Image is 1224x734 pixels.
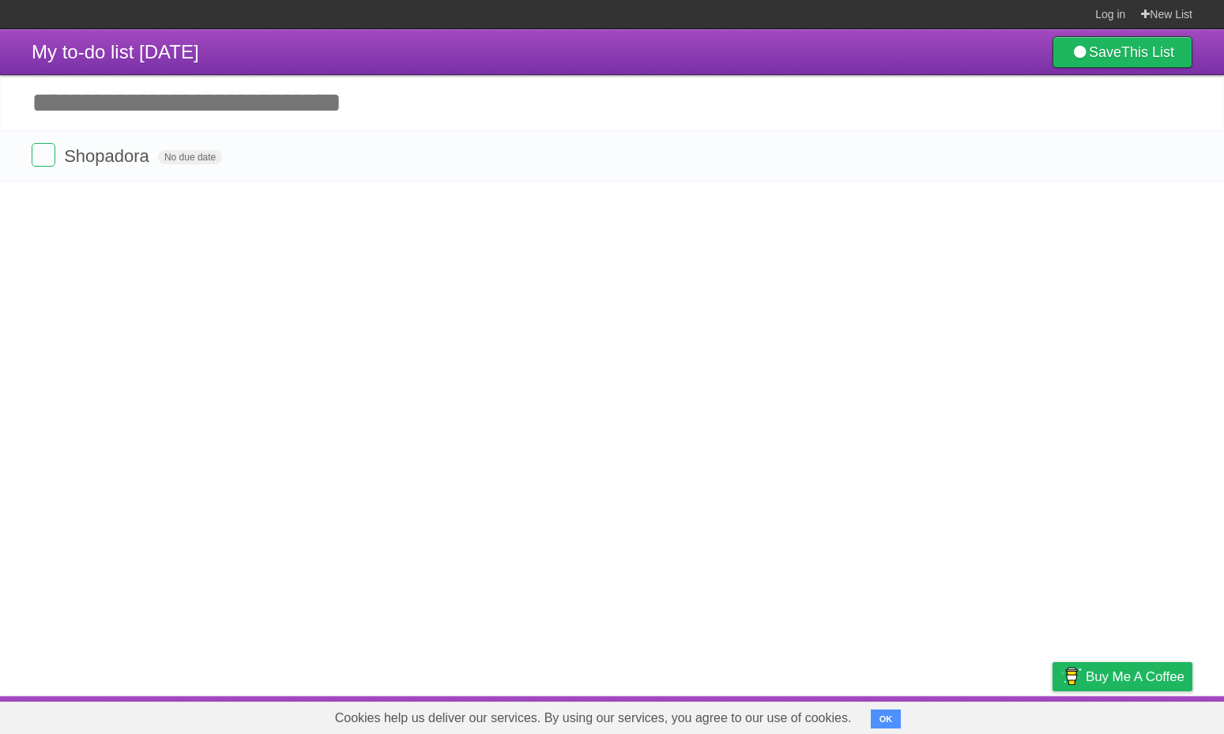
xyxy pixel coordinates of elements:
[1060,663,1082,690] img: Buy me a coffee
[32,41,199,62] span: My to-do list [DATE]
[978,700,1013,730] a: Terms
[1093,700,1192,730] a: Suggest a feature
[871,710,902,728] button: OK
[1032,700,1073,730] a: Privacy
[894,700,958,730] a: Developers
[842,700,876,730] a: About
[1121,44,1174,60] b: This List
[319,702,868,734] span: Cookies help us deliver our services. By using our services, you agree to our use of cookies.
[1053,662,1192,691] a: Buy me a coffee
[1086,663,1184,691] span: Buy me a coffee
[158,150,222,164] span: No due date
[64,146,153,166] span: Shopadora
[1053,36,1192,68] a: SaveThis List
[32,143,55,167] label: Done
